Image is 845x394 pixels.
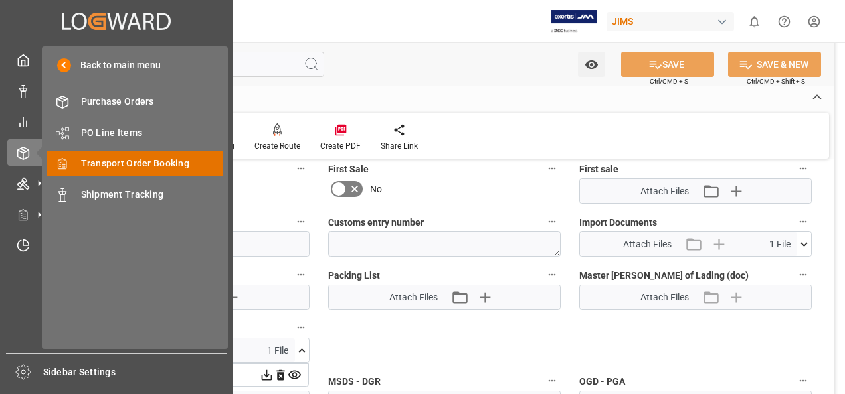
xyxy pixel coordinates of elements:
span: 1 File [769,237,791,251]
a: Shipment Tracking [47,181,223,207]
span: No [370,182,382,196]
button: Packing List [543,266,561,283]
span: Customs entry number [328,216,424,230]
button: JIMS [607,9,739,34]
span: Ctrl/CMD + S [650,76,688,86]
button: Shipping Letter of Instructions [292,266,310,283]
button: SAVE & NEW [728,52,821,77]
div: JIMS [607,12,734,31]
div: Share Link [381,140,418,152]
span: First Sale [328,163,369,176]
button: Customs entry number [543,213,561,230]
span: Ctrl/CMD + Shift + S [747,76,805,86]
span: Sidebar Settings [43,365,227,379]
span: Purchase Orders [81,95,224,109]
button: show 0 new notifications [739,7,769,36]
button: Import Documents [795,213,812,230]
button: open menu [578,52,605,77]
span: OGD - PGA [579,375,625,389]
span: Packing List [328,269,380,283]
span: Master [PERSON_NAME] of Lading (doc) [579,269,749,283]
span: 1 File [267,344,288,358]
span: Import Documents [579,216,657,230]
button: Help Center [769,7,799,36]
span: Attach Files [389,291,438,304]
span: Back to main menu [71,58,161,72]
button: OGD - PGA [795,372,812,389]
button: First sale [795,160,812,177]
a: My Cockpit [7,47,225,73]
div: Create PDF [320,140,361,152]
span: Attach Files [640,291,689,304]
button: Invoice from the Supplier (doc) [292,319,310,336]
button: Master [PERSON_NAME] of Lading (doc) [795,266,812,283]
button: Customs clearance date [292,213,310,230]
a: Transport Order Booking [47,151,223,176]
button: MSDS - DGR [543,372,561,389]
span: MSDS - DGR [328,375,381,389]
span: Shipment Tracking [81,188,224,202]
img: Exertis%20JAM%20-%20Email%20Logo.jpg_1722504956.jpg [551,10,597,33]
button: SAVE [621,52,714,77]
span: Attach Files [623,237,672,251]
div: Create Route [254,140,300,152]
a: Purchase Orders [47,89,223,115]
a: Data Management [7,78,225,103]
span: Transport Order Booking [81,157,224,170]
button: First Sale [543,160,561,177]
a: My Reports [7,109,225,135]
a: Timeslot Management V2 [7,232,225,258]
span: First sale [579,163,618,176]
button: Carrier /Forwarder claim [292,160,310,177]
a: PO Line Items [47,119,223,145]
span: Attach Files [640,184,689,198]
span: PO Line Items [81,126,224,140]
